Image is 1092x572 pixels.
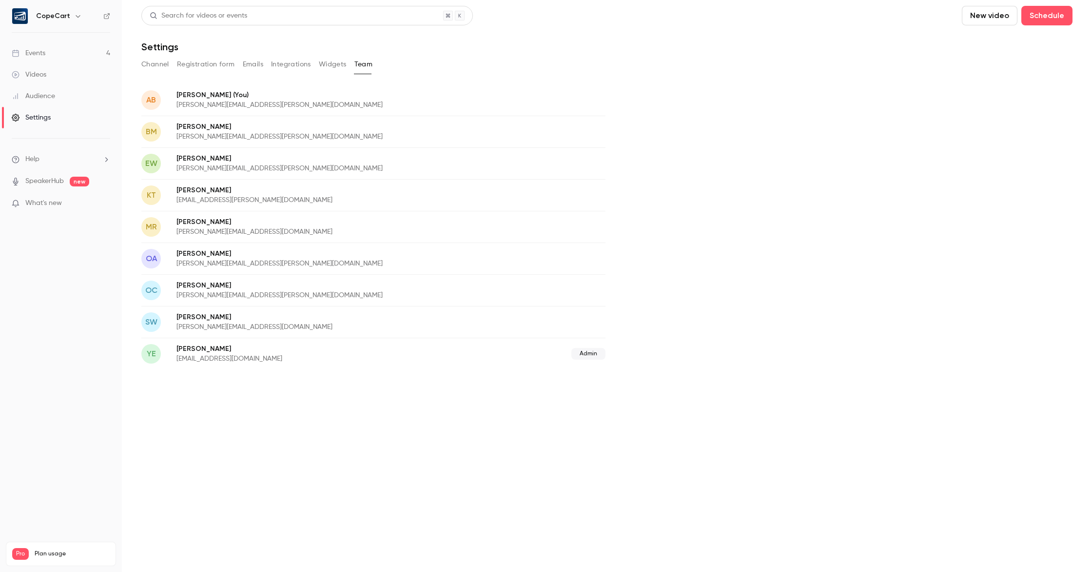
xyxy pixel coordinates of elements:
span: BM [146,126,157,138]
span: Pro [12,548,29,560]
button: Integrations [271,57,311,72]
div: Settings [12,113,51,123]
p: [PERSON_NAME][EMAIL_ADDRESS][PERSON_NAME][DOMAIN_NAME] [176,132,494,142]
div: Audience [12,91,55,101]
span: AB [146,94,156,106]
button: Team [354,57,373,72]
span: new [70,177,89,186]
p: [PERSON_NAME][EMAIL_ADDRESS][PERSON_NAME][DOMAIN_NAME] [176,259,494,268]
p: [PERSON_NAME] [176,249,494,259]
p: [PERSON_NAME] [176,90,494,100]
span: Plan usage [35,550,110,558]
p: [PERSON_NAME] [176,312,469,322]
span: OC [145,285,157,296]
button: Widgets [319,57,347,72]
p: [PERSON_NAME][EMAIL_ADDRESS][PERSON_NAME][DOMAIN_NAME] [176,163,494,173]
button: Emails [243,57,263,72]
div: Search for videos or events [150,11,247,21]
p: [PERSON_NAME] [176,344,427,354]
p: [PERSON_NAME][EMAIL_ADDRESS][PERSON_NAME][DOMAIN_NAME] [176,100,494,110]
div: Videos [12,70,46,80]
p: [PERSON_NAME][EMAIL_ADDRESS][DOMAIN_NAME] [176,227,469,237]
p: [PERSON_NAME][EMAIL_ADDRESS][PERSON_NAME][DOMAIN_NAME] [176,290,494,300]
span: Admin [571,348,605,360]
p: [PERSON_NAME] [176,154,494,163]
span: EW [145,158,157,169]
p: [PERSON_NAME] [176,281,494,290]
span: (You) [231,90,249,100]
span: Help [25,154,39,164]
a: SpeakerHub [25,176,64,186]
h6: CopeCart [36,11,70,21]
button: Registration form [177,57,235,72]
span: SW [145,316,157,328]
span: MR [146,221,157,233]
p: [PERSON_NAME] [176,122,494,132]
button: Schedule [1021,6,1072,25]
span: What's new [25,198,62,208]
button: New video [962,6,1017,25]
span: YE [147,348,156,360]
h1: Settings [141,41,178,53]
button: Channel [141,57,169,72]
p: [PERSON_NAME] [176,185,469,195]
p: [EMAIL_ADDRESS][DOMAIN_NAME] [176,354,427,364]
p: [PERSON_NAME] [176,217,469,227]
span: KT [147,189,156,201]
img: CopeCart [12,8,28,24]
span: OA [146,253,157,265]
p: [PERSON_NAME][EMAIL_ADDRESS][DOMAIN_NAME] [176,322,469,332]
div: Events [12,48,45,58]
p: [EMAIL_ADDRESS][PERSON_NAME][DOMAIN_NAME] [176,195,469,205]
li: help-dropdown-opener [12,154,110,164]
